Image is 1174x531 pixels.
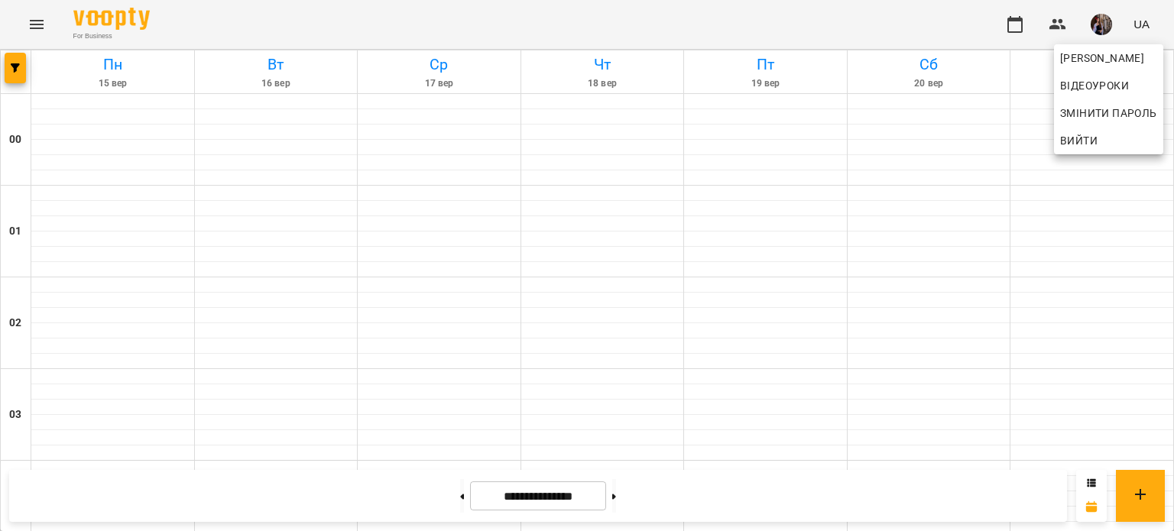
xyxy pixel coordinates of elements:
span: Змінити пароль [1060,104,1157,122]
a: Змінити пароль [1054,99,1163,127]
span: Відеоуроки [1060,76,1129,95]
a: Відеоуроки [1054,72,1135,99]
a: [PERSON_NAME] [1054,44,1163,72]
span: Вийти [1060,131,1098,150]
span: [PERSON_NAME] [1060,49,1157,67]
button: Вийти [1054,127,1163,154]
